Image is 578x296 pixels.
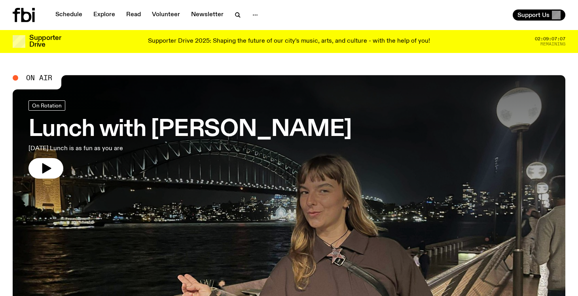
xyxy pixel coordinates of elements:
[121,9,146,21] a: Read
[28,100,65,111] a: On Rotation
[29,35,61,48] h3: Supporter Drive
[28,119,352,141] h3: Lunch with [PERSON_NAME]
[186,9,228,21] a: Newsletter
[28,144,231,153] p: [DATE] Lunch is as fun as you are
[540,42,565,46] span: Remaining
[28,100,352,179] a: Lunch with [PERSON_NAME][DATE] Lunch is as fun as you are
[147,9,185,21] a: Volunteer
[32,102,62,108] span: On Rotation
[89,9,120,21] a: Explore
[535,37,565,41] span: 02:09:07:07
[51,9,87,21] a: Schedule
[517,11,550,19] span: Support Us
[513,9,565,21] button: Support Us
[26,74,52,81] span: On Air
[148,38,430,45] p: Supporter Drive 2025: Shaping the future of our city’s music, arts, and culture - with the help o...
